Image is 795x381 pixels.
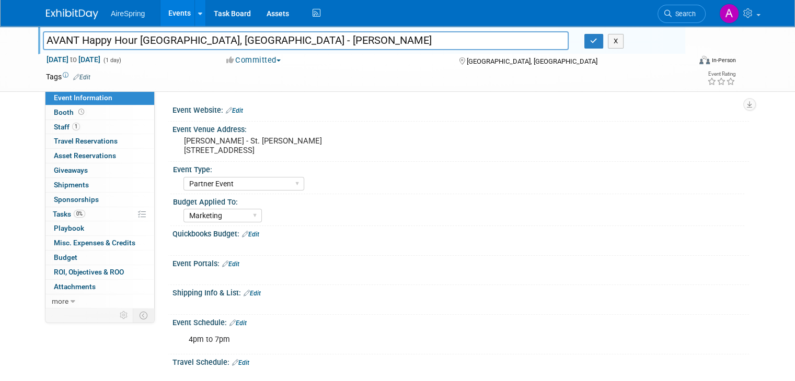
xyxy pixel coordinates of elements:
[133,308,155,322] td: Toggle Event Tabs
[242,231,259,238] a: Edit
[74,210,85,218] span: 0%
[46,9,98,19] img: ExhibitDay
[172,315,749,328] div: Event Schedule:
[222,260,239,268] a: Edit
[45,134,154,148] a: Travel Reservations
[45,207,154,221] a: Tasks0%
[45,236,154,250] a: Misc. Expenses & Credits
[184,136,401,155] pre: [PERSON_NAME] - St. [PERSON_NAME] [STREET_ADDRESS]
[54,195,99,204] span: Sponsorships
[68,55,78,64] span: to
[54,268,124,276] span: ROI, Objectives & ROO
[45,120,154,134] a: Staff1
[45,221,154,235] a: Playbook
[172,102,749,116] div: Event Website:
[45,280,154,294] a: Attachments
[45,149,154,163] a: Asset Reservations
[45,251,154,265] a: Budget
[45,105,154,120] a: Booth
[45,163,154,177] a: Giveaways
[45,178,154,192] a: Shipments
[73,74,90,81] a: Edit
[52,297,68,305] span: more
[54,137,118,145] span: Travel Reservations
[172,122,749,135] div: Event Venue Address:
[72,123,80,130] span: 1
[608,34,624,49] button: X
[172,354,749,368] div: Travel Schedule:
[232,359,249,366] a: Edit
[76,108,86,116] span: Booth not reserved yet
[54,224,84,232] span: Playbook
[229,319,247,327] a: Edit
[173,194,744,207] div: Budget Applied To:
[173,162,744,175] div: Event Type:
[46,55,101,64] span: [DATE] [DATE]
[54,253,77,261] span: Budget
[658,5,706,23] a: Search
[226,107,243,114] a: Edit
[45,265,154,279] a: ROI, Objectives & ROO
[102,57,121,64] span: (1 day)
[53,210,85,218] span: Tasks
[223,55,285,66] button: Committed
[699,56,710,64] img: Format-Inperson.png
[244,290,261,297] a: Edit
[54,151,116,160] span: Asset Reservations
[115,308,133,322] td: Personalize Event Tab Strip
[711,56,736,64] div: In-Person
[707,72,735,77] div: Event Rating
[54,108,86,116] span: Booth
[172,256,749,269] div: Event Portals:
[45,91,154,105] a: Event Information
[54,123,80,131] span: Staff
[634,54,736,70] div: Event Format
[54,239,135,247] span: Misc. Expenses & Credits
[181,329,637,350] div: 4pm to 7pm
[111,9,145,18] span: AireSpring
[672,10,696,18] span: Search
[719,4,739,23] img: Angie Handal
[54,166,88,174] span: Giveaways
[172,285,749,299] div: Shipping Info & List:
[467,57,597,65] span: [GEOGRAPHIC_DATA], [GEOGRAPHIC_DATA]
[45,193,154,207] a: Sponsorships
[45,294,154,308] a: more
[46,72,90,82] td: Tags
[54,282,96,291] span: Attachments
[54,93,112,102] span: Event Information
[54,181,89,189] span: Shipments
[172,226,749,240] div: Quickbooks Budget:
